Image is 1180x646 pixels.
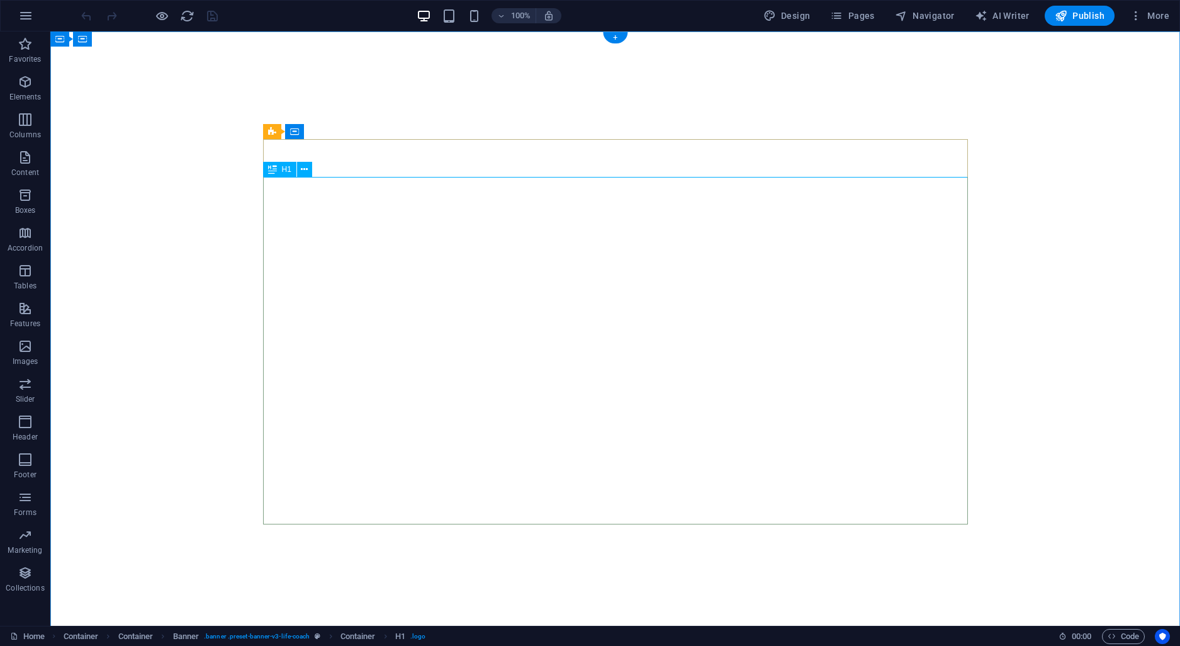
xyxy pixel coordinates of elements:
button: Code [1102,629,1145,644]
button: Usercentrics [1155,629,1170,644]
button: Design [758,6,816,26]
div: + [603,32,627,43]
p: Elements [9,92,42,102]
span: Pages [830,9,874,22]
span: : [1081,632,1082,641]
button: reload [179,8,194,23]
button: 100% [492,8,536,23]
span: More [1130,9,1169,22]
span: H1 [282,166,291,173]
p: Columns [9,130,41,140]
p: Favorites [9,54,41,64]
p: Marketing [8,545,42,555]
span: 00 00 [1072,629,1091,644]
div: Design (Ctrl+Alt+Y) [758,6,816,26]
span: Publish [1055,9,1104,22]
a: Click to cancel selection. Double-click to open Pages [10,629,45,644]
i: Reload page [180,9,194,23]
i: This element is a customizable preset [315,633,320,640]
span: Click to select. Double-click to edit [64,629,99,644]
p: Content [11,167,39,178]
button: Navigator [890,6,960,26]
span: Click to select. Double-click to edit [173,629,199,644]
span: Click to select. Double-click to edit [118,629,154,644]
p: Images [13,356,38,366]
p: Features [10,319,40,329]
span: Click to select. Double-click to edit [340,629,376,644]
button: AI Writer [970,6,1035,26]
p: Slider [16,394,35,404]
h6: 100% [510,8,531,23]
span: Click to select. Double-click to edit [395,629,405,644]
h6: Session time [1059,629,1092,644]
p: Tables [14,281,37,291]
span: . logo [410,629,425,644]
span: . banner .preset-banner-v3-life-coach [204,629,310,644]
button: More [1125,6,1174,26]
span: Code [1108,629,1139,644]
p: Footer [14,470,37,480]
span: AI Writer [975,9,1030,22]
p: Forms [14,507,37,518]
p: Accordion [8,243,43,253]
button: Pages [825,6,879,26]
i: On resize automatically adjust zoom level to fit chosen device. [543,10,554,21]
nav: breadcrumb [64,629,426,644]
button: Click here to leave preview mode and continue editing [154,8,169,23]
p: Boxes [15,205,36,215]
button: Publish [1045,6,1115,26]
span: Design [763,9,811,22]
span: Navigator [895,9,955,22]
p: Header [13,432,38,442]
p: Collections [6,583,44,593]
